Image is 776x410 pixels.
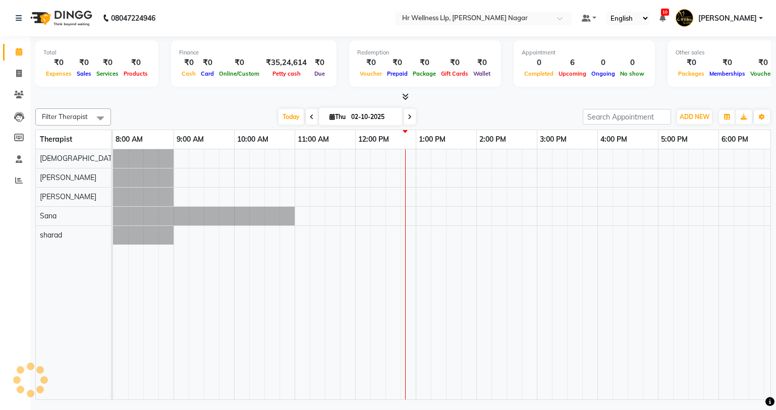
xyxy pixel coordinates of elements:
[327,113,348,121] span: Thu
[522,48,647,57] div: Appointment
[357,57,384,69] div: ₹0
[384,57,410,69] div: ₹0
[40,230,62,240] span: sharad
[235,132,271,147] a: 10:00 AM
[40,135,72,144] span: Therapist
[556,57,589,69] div: 6
[438,70,471,77] span: Gift Cards
[589,57,618,69] div: 0
[312,70,327,77] span: Due
[598,132,630,147] a: 4:00 PM
[680,113,709,121] span: ADD NEW
[42,112,88,121] span: Filter Therapist
[74,57,94,69] div: ₹0
[198,57,216,69] div: ₹0
[537,132,569,147] a: 3:00 PM
[583,109,671,125] input: Search Appointment
[262,57,311,69] div: ₹35,24,614
[174,132,206,147] a: 9:00 AM
[43,70,74,77] span: Expenses
[659,14,666,23] a: 10
[113,132,145,147] a: 8:00 AM
[618,70,647,77] span: No show
[311,57,328,69] div: ₹0
[719,132,751,147] a: 6:00 PM
[179,48,328,57] div: Finance
[707,57,748,69] div: ₹0
[216,70,262,77] span: Online/Custom
[40,211,57,220] span: Sana
[40,154,119,163] span: [DEMOGRAPHIC_DATA]
[111,4,155,32] b: 08047224946
[676,70,707,77] span: Packages
[198,70,216,77] span: Card
[40,192,96,201] span: [PERSON_NAME]
[43,48,150,57] div: Total
[26,4,95,32] img: logo
[279,109,304,125] span: Today
[471,70,493,77] span: Wallet
[438,57,471,69] div: ₹0
[384,70,410,77] span: Prepaid
[357,70,384,77] span: Voucher
[216,57,262,69] div: ₹0
[348,109,399,125] input: 2025-10-02
[589,70,618,77] span: Ongoing
[416,132,448,147] a: 1:00 PM
[477,132,509,147] a: 2:00 PM
[94,57,121,69] div: ₹0
[410,57,438,69] div: ₹0
[471,57,493,69] div: ₹0
[121,57,150,69] div: ₹0
[677,110,712,124] button: ADD NEW
[94,70,121,77] span: Services
[121,70,150,77] span: Products
[661,9,669,16] span: 10
[522,57,556,69] div: 0
[522,70,556,77] span: Completed
[179,70,198,77] span: Cash
[43,57,74,69] div: ₹0
[357,48,493,57] div: Redemption
[658,132,690,147] a: 5:00 PM
[676,9,693,27] img: Monali
[74,70,94,77] span: Sales
[698,13,757,24] span: [PERSON_NAME]
[707,70,748,77] span: Memberships
[270,70,303,77] span: Petty cash
[40,173,96,182] span: [PERSON_NAME]
[179,57,198,69] div: ₹0
[676,57,707,69] div: ₹0
[295,132,331,147] a: 11:00 AM
[618,57,647,69] div: 0
[556,70,589,77] span: Upcoming
[410,70,438,77] span: Package
[356,132,392,147] a: 12:00 PM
